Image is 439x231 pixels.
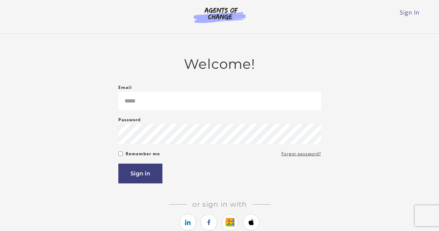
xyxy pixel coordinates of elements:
[126,150,160,158] label: Remember me
[118,83,132,92] label: Email
[243,214,260,231] a: https://courses.thinkific.com/users/auth/apple?ss%5Breferral%5D=&ss%5Buser_return_to%5D=&ss%5Bvis...
[222,214,238,231] a: https://courses.thinkific.com/users/auth/google?ss%5Breferral%5D=&ss%5Buser_return_to%5D=&ss%5Bvi...
[400,9,420,16] a: Sign In
[179,214,196,231] a: https://courses.thinkific.com/users/auth/linkedin?ss%5Breferral%5D=&ss%5Buser_return_to%5D=&ss%5B...
[281,150,321,158] a: Forgot password?
[186,7,253,23] img: Agents of Change Logo
[118,116,141,124] label: Password
[118,164,162,183] button: Sign in
[201,214,217,231] a: https://courses.thinkific.com/users/auth/facebook?ss%5Breferral%5D=&ss%5Buser_return_to%5D=&ss%5B...
[187,200,253,208] span: Or sign in with
[118,56,321,72] h2: Welcome!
